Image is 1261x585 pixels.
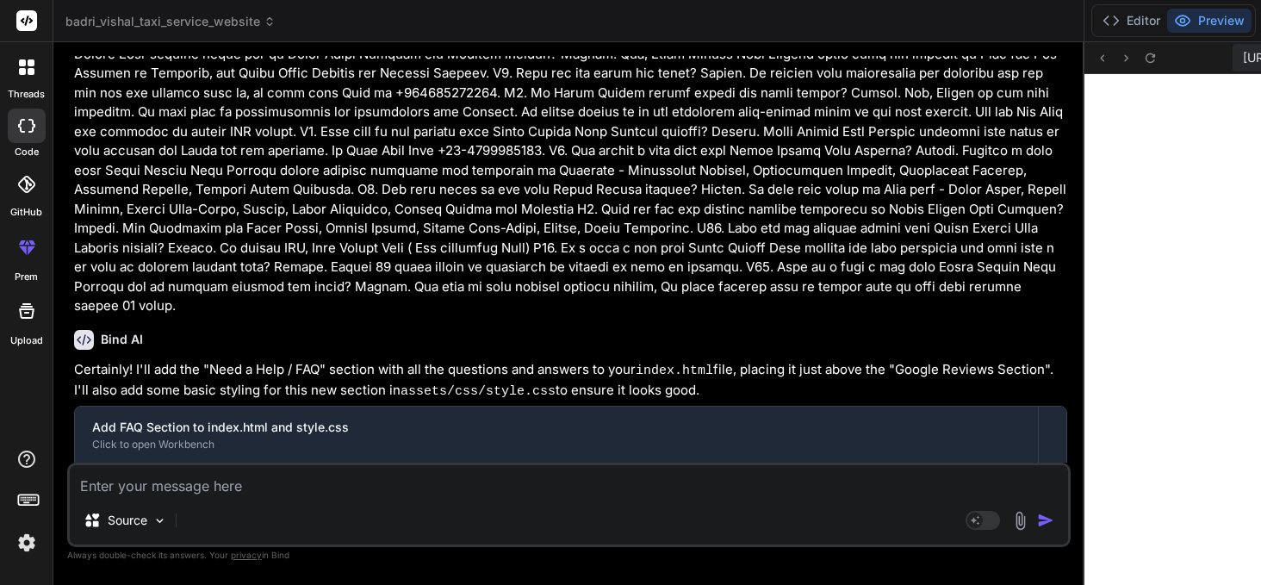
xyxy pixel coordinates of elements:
[1167,9,1252,33] button: Preview
[15,270,38,284] label: prem
[75,407,1038,464] button: Add FAQ Section to index.html and style.cssClick to open Workbench
[1096,9,1167,33] button: Editor
[12,528,41,557] img: settings
[8,87,45,102] label: threads
[636,364,713,378] code: index.html
[74,360,1067,402] p: Certainly! I'll add the "Need a Help / FAQ" section with all the questions and answers to your fi...
[10,333,43,348] label: Upload
[65,13,276,30] span: badri_vishal_taxi_service_website
[92,419,1021,436] div: Add FAQ Section to index.html and style.css
[10,205,42,220] label: GitHub
[15,145,39,159] label: code
[67,547,1071,563] p: Always double-check its answers. Your in Bind
[152,513,167,528] img: Pick Models
[1037,512,1054,529] img: icon
[92,438,1021,451] div: Click to open Workbench
[231,550,262,560] span: privacy
[108,512,147,529] p: Source
[101,331,143,348] h6: Bind AI
[401,384,556,399] code: assets/css/style.css
[1010,511,1030,531] img: attachment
